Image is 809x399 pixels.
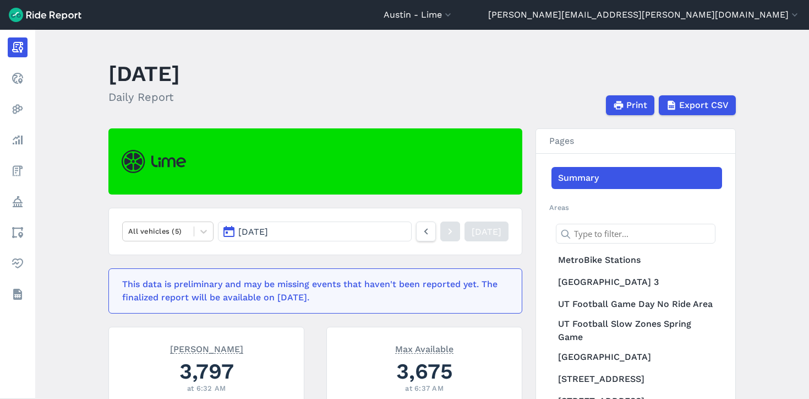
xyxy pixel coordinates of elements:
[626,99,647,112] span: Print
[340,383,509,393] div: at 6:37 AM
[122,383,291,393] div: at 6:32 AM
[108,89,180,105] h2: Daily Report
[170,343,243,354] span: [PERSON_NAME]
[556,224,715,244] input: Type to filter...
[8,99,28,119] a: Heatmaps
[551,249,722,271] a: MetroBike Stations
[488,8,800,21] button: [PERSON_NAME][EMAIL_ADDRESS][PERSON_NAME][DOMAIN_NAME]
[464,222,509,241] a: [DATE]
[606,95,654,115] button: Print
[122,278,502,304] div: This data is preliminary and may be missing events that haven't been reported yet. The finalized ...
[9,8,81,22] img: Ride Report
[8,284,28,304] a: Datasets
[8,254,28,273] a: Health
[122,150,186,173] img: Lime
[8,37,28,57] a: Report
[395,343,453,354] span: Max Available
[551,293,722,315] a: UT Football Game Day No Ride Area
[8,130,28,150] a: Analyze
[551,346,722,368] a: [GEOGRAPHIC_DATA]
[551,368,722,390] a: [STREET_ADDRESS]
[551,167,722,189] a: Summary
[8,68,28,88] a: Realtime
[8,223,28,242] a: Areas
[536,129,735,154] h3: Pages
[122,356,291,386] div: 3,797
[679,99,729,112] span: Export CSV
[659,95,736,115] button: Export CSV
[551,315,722,346] a: UT Football Slow Zones Spring Game
[218,222,412,241] button: [DATE]
[551,271,722,293] a: [GEOGRAPHIC_DATA] 3
[549,202,722,213] h2: Areas
[384,8,453,21] button: Austin - Lime
[108,58,180,89] h1: [DATE]
[8,161,28,181] a: Fees
[238,227,268,237] span: [DATE]
[340,356,509,386] div: 3,675
[8,192,28,212] a: Policy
